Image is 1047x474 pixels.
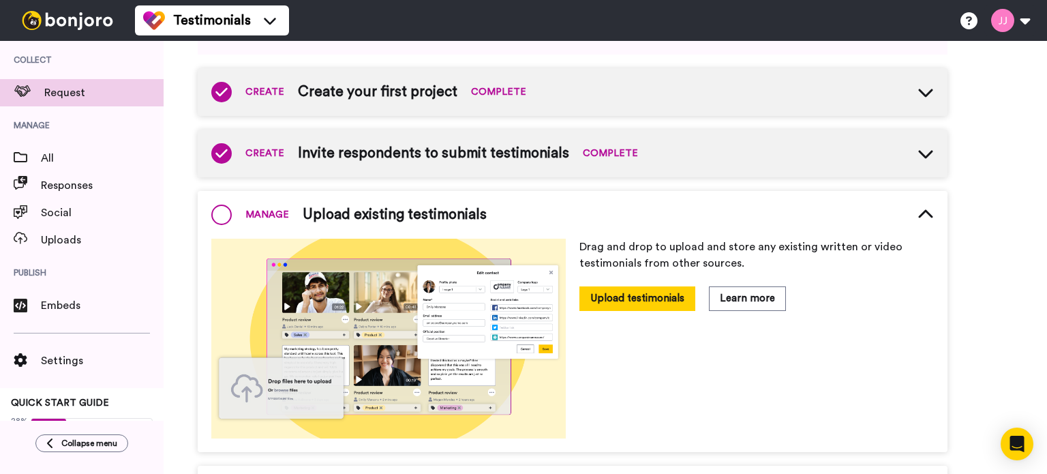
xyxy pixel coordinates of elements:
button: Upload testimonials [579,286,695,310]
span: Collapse menu [61,438,117,449]
span: COMPLETE [583,147,638,160]
img: bj-logo-header-white.svg [16,11,119,30]
button: Collapse menu [35,434,128,452]
span: Request [44,85,164,101]
span: CREATE [245,85,284,99]
span: Testimonials [173,11,251,30]
span: All [41,150,164,166]
span: 28% [11,415,28,426]
span: MANAGE [245,208,289,222]
span: Create your first project [298,82,457,102]
span: Upload existing testimonials [303,205,487,225]
span: CREATE [245,147,284,160]
span: Uploads [41,232,164,248]
span: QUICK START GUIDE [11,398,109,408]
span: Social [41,205,164,221]
button: Learn more [709,286,786,310]
img: 4a9e73a18bff383a38bab373c66e12b8.png [211,239,566,439]
img: tm-color.svg [143,10,165,31]
div: Open Intercom Messenger [1001,428,1033,460]
span: Embeds [41,297,164,314]
span: COMPLETE [471,85,526,99]
span: Settings [41,353,164,369]
span: Responses [41,177,164,194]
p: Drag and drop to upload and store any existing written or video testimonials from other sources. [579,239,934,271]
span: Invite respondents to submit testimonials [298,143,569,164]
